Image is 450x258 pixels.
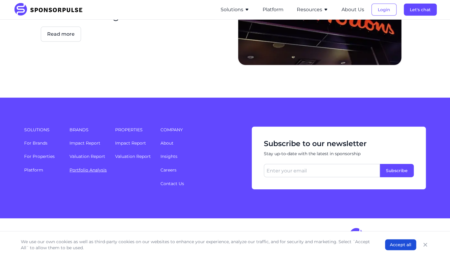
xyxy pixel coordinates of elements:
[70,140,100,146] a: Impact Report
[420,229,450,258] iframe: Chat Widget
[115,154,151,159] a: Valuation Report
[160,181,184,186] a: Contact Us
[24,127,62,133] span: Solutions
[404,4,437,16] button: Let's chat
[70,167,107,173] a: Portfolio Analysis
[160,127,244,133] span: Company
[115,127,153,133] span: Properties
[21,239,373,251] p: We use our own cookies as well as third-party cookies on our websites to enhance your experience,...
[264,151,414,157] span: Stay up-to-date with the latest in sponsorship
[70,154,105,159] a: Valuation Report
[115,140,146,146] a: Impact Report
[160,154,177,159] a: Insights
[24,154,55,159] a: For Properties
[264,164,380,177] input: Enter your email
[221,6,249,13] button: Solutions
[404,7,437,12] a: Let's chat
[24,167,43,173] a: Platform
[342,6,364,13] button: About Us
[371,7,397,12] a: Login
[70,127,108,133] span: Brands
[263,7,283,12] a: Platform
[263,6,283,13] button: Platform
[297,6,328,13] button: Resources
[160,140,173,146] a: About
[385,239,416,250] button: Accept all
[342,7,364,12] a: About Us
[380,164,414,177] button: Subscribe
[24,140,47,146] a: For Brands
[160,167,176,173] a: Careers
[371,4,397,16] button: Login
[14,3,87,16] img: SponsorPulse
[264,139,414,149] span: Subscribe to our newsletter
[349,228,426,242] img: SponsorPulse
[41,27,81,42] button: Read more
